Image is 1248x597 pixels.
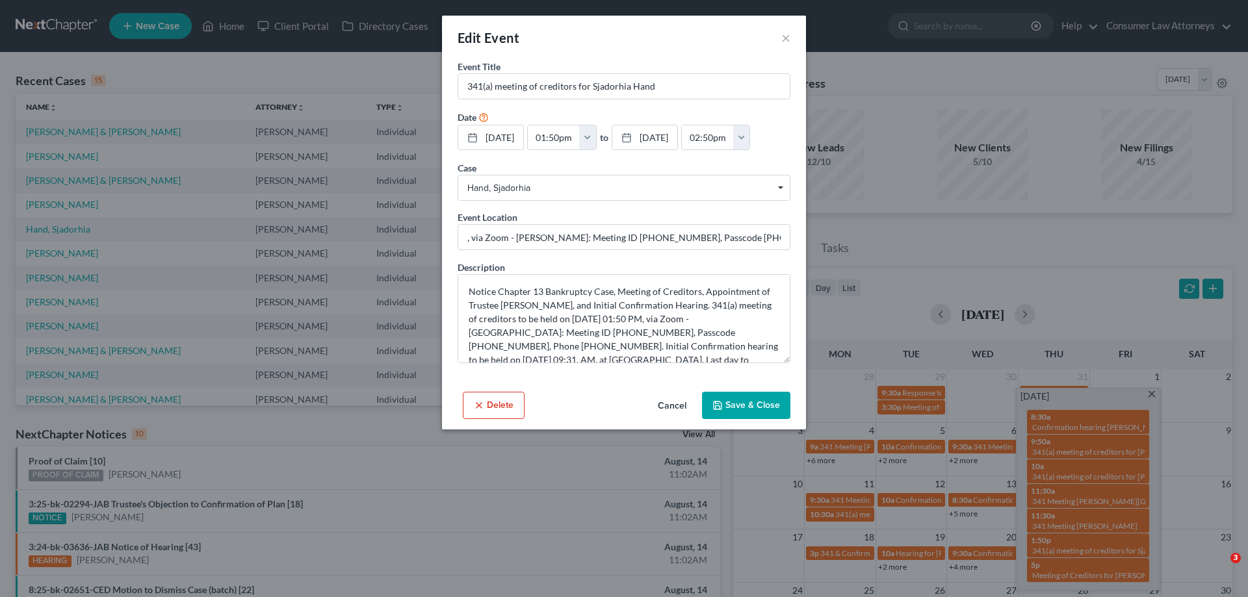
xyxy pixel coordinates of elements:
label: Event Location [458,210,517,224]
input: Enter location... [458,225,790,249]
span: Select box activate [458,175,790,201]
span: Edit Event [458,30,519,45]
input: -- : -- [682,125,734,150]
span: Event Title [458,61,500,72]
input: -- : -- [528,125,580,150]
span: Hand, Sjadorhia [467,181,781,195]
button: Delete [463,392,525,419]
button: Save & Close [702,392,790,419]
label: Date [458,110,476,124]
label: Description [458,260,505,274]
span: 3 [1230,553,1241,563]
label: Case [458,161,476,175]
a: [DATE] [458,125,523,150]
label: to [600,131,608,144]
button: × [781,30,790,45]
input: Enter event name... [458,74,790,99]
iframe: Intercom live chat [1204,553,1235,584]
button: Cancel [647,393,697,419]
a: [DATE] [612,125,677,150]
